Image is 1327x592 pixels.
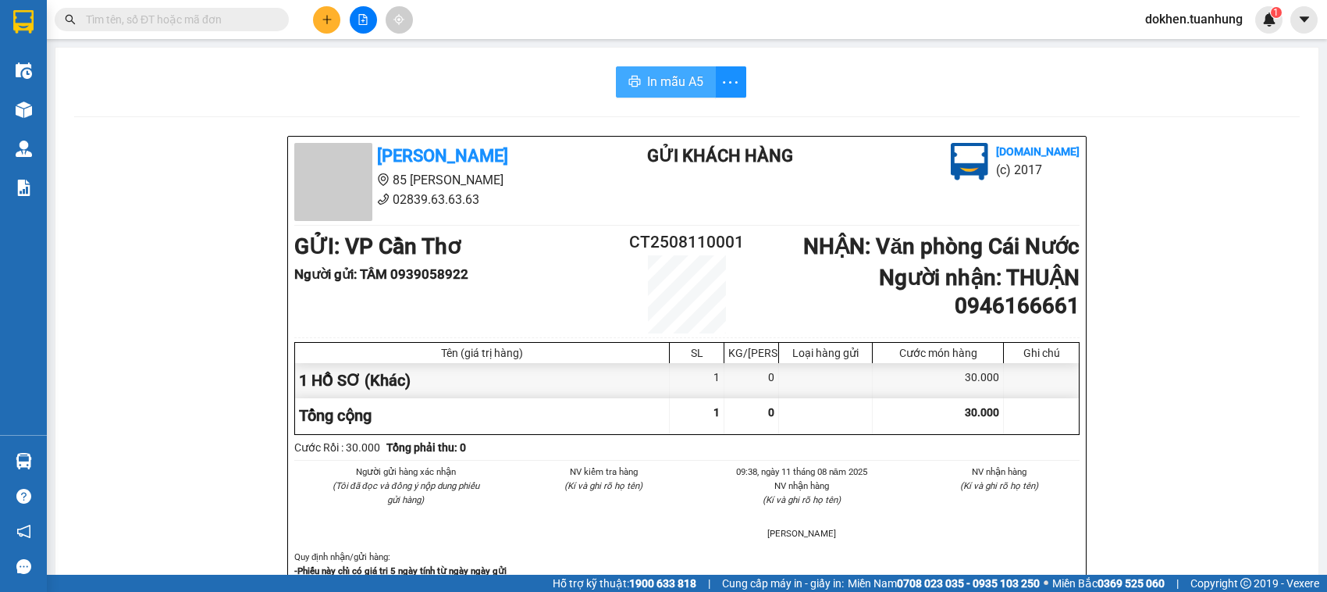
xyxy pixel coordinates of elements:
li: [PERSON_NAME] [721,526,882,540]
img: logo-vxr [13,10,34,34]
sup: 1 [1271,7,1282,18]
li: Người gửi hàng xác nhận [326,465,486,479]
span: 1 [1273,7,1279,18]
li: 85 [PERSON_NAME] [294,170,585,190]
span: 0 [768,406,774,419]
span: | [1176,575,1179,592]
img: warehouse-icon [16,141,32,157]
li: NV kiểm tra hàng [524,465,685,479]
b: Người nhận : THUẬN 0946166661 [879,265,1080,319]
input: Tìm tên, số ĐT hoặc mã đơn [86,11,270,28]
img: logo.jpg [951,143,988,180]
strong: -Phiếu này chỉ có giá trị 5 ngày tính từ ngày ngày gửi [294,565,507,576]
i: (Tôi đã đọc và đồng ý nộp dung phiếu gửi hàng) [333,480,479,505]
li: NV nhận hàng [721,479,882,493]
img: icon-new-feature [1262,12,1276,27]
b: GỬI : VP Cần Thơ [294,234,461,259]
span: Cung cấp máy in - giấy in: [722,575,844,592]
b: [PERSON_NAME] [377,146,508,166]
div: 1 [670,363,724,398]
span: 30.000 [965,406,999,419]
span: Tổng cộng [299,406,372,425]
span: ⚪️ [1044,580,1048,587]
i: (Kí và ghi rõ họ tên) [564,480,642,491]
strong: 0369 525 060 [1098,577,1165,590]
div: 1 HỒ SƠ (Khác) [295,363,670,398]
b: NHẬN : Văn phòng Cái Nước [803,234,1080,259]
h2: CT2508110001 [621,230,752,255]
span: aim [393,14,404,25]
div: 30.000 [873,363,1004,398]
b: Gửi khách hàng [647,146,793,166]
span: phone [377,193,390,205]
span: search [65,14,76,25]
div: SL [674,347,720,359]
span: more [716,73,745,92]
img: warehouse-icon [16,102,32,118]
span: plus [322,14,333,25]
span: file-add [358,14,368,25]
button: printerIn mẫu A5 [616,66,716,98]
div: KG/[PERSON_NAME] [728,347,774,359]
div: Cước Rồi : 30.000 [294,439,380,456]
span: 1 [713,406,720,419]
button: plus [313,6,340,34]
img: solution-icon [16,180,32,196]
img: warehouse-icon [16,62,32,79]
span: | [708,575,710,592]
b: Tổng phải thu: 0 [386,441,466,454]
b: Người gửi : TÂM 0939058922 [294,266,468,282]
i: (Kí và ghi rõ họ tên) [763,494,841,505]
strong: 0708 023 035 - 0935 103 250 [897,577,1040,590]
span: environment [377,173,390,186]
li: NV nhận hàng [920,465,1080,479]
span: caret-down [1297,12,1311,27]
b: [DOMAIN_NAME] [996,145,1080,158]
button: more [715,66,746,98]
span: In mẫu A5 [647,72,703,91]
div: 0 [724,363,779,398]
span: copyright [1240,578,1251,589]
span: Hỗ trợ kỹ thuật: [553,575,696,592]
img: warehouse-icon [16,453,32,469]
strong: 1900 633 818 [629,577,696,590]
span: Miền Nam [848,575,1040,592]
span: dokhen.tuanhung [1133,9,1255,29]
div: Tên (giá trị hàng) [299,347,665,359]
span: notification [16,524,31,539]
span: printer [628,75,641,90]
li: 09:38, ngày 11 tháng 08 năm 2025 [721,465,882,479]
span: Miền Bắc [1052,575,1165,592]
i: (Kí và ghi rõ họ tên) [960,480,1038,491]
span: message [16,559,31,574]
button: file-add [350,6,377,34]
button: caret-down [1290,6,1318,34]
div: Loại hàng gửi [783,347,868,359]
li: (c) 2017 [996,160,1080,180]
div: Ghi chú [1008,347,1075,359]
button: aim [386,6,413,34]
div: Cước món hàng [877,347,999,359]
span: question-circle [16,489,31,504]
li: 02839.63.63.63 [294,190,585,209]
